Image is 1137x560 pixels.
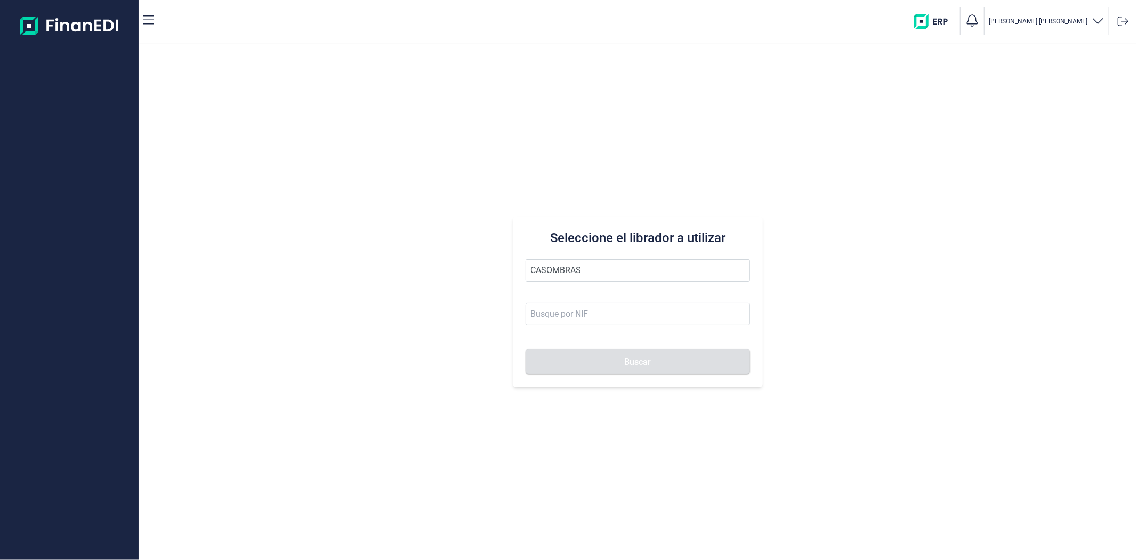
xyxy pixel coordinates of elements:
[20,9,119,43] img: Logo de aplicación
[526,303,749,325] input: Busque por NIF
[526,229,749,246] h3: Seleccione el librador a utilizar
[989,14,1104,29] button: [PERSON_NAME] [PERSON_NAME]
[914,14,956,29] img: erp
[526,259,749,282] input: Seleccione la razón social
[526,349,749,374] button: Buscar
[625,358,651,366] span: Buscar
[989,17,1087,26] p: [PERSON_NAME] [PERSON_NAME]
